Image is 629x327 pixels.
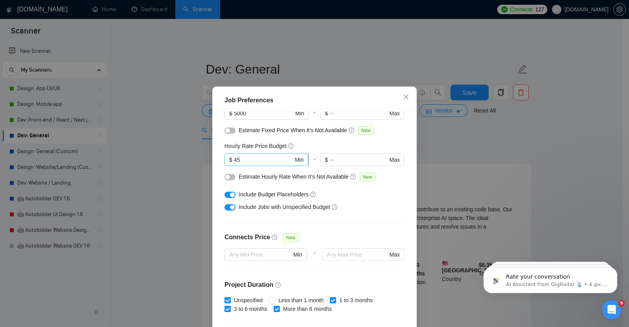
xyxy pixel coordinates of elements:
[602,300,621,319] iframe: Intercom live chat
[329,109,388,118] input: ∞
[325,155,328,164] span: $
[275,282,281,288] span: question-circle
[403,94,409,100] span: close
[329,155,388,164] input: ∞
[360,173,375,181] span: New
[332,204,338,210] span: question-circle
[310,191,316,198] span: question-circle
[239,127,347,133] span: Estimate Fixed Price When It’s Not Available
[234,155,293,164] input: 0
[283,233,298,242] span: New
[272,234,278,240] span: question-circle
[358,126,374,135] span: New
[224,142,287,150] h5: Hourly Rate Price Budget
[390,109,400,118] span: Max
[390,250,400,259] span: Max
[349,127,355,133] span: question-circle
[309,153,320,172] div: -
[229,155,232,164] span: $
[336,296,376,305] span: 1 to 3 months
[231,305,270,313] span: 3 to 6 months
[288,143,294,149] span: question-circle
[293,250,302,259] span: Min
[224,233,270,242] h4: Connects Price
[325,109,328,118] span: $
[231,296,266,305] span: Unspecified
[472,251,629,306] iframe: Intercom notifications повідомлення
[239,174,349,180] span: Estimate Hourly Rate When It’s Not Available
[280,305,335,313] span: More than 6 months
[295,109,304,118] span: Min
[395,87,417,108] button: Close
[229,109,232,118] span: $
[295,155,304,164] span: Min
[224,96,405,105] div: Job Preferences
[309,107,320,126] div: -
[224,280,405,290] h4: Project Duration
[239,204,330,210] span: Include Jobs with Unspecified Budget
[307,248,322,270] div: -
[390,155,400,164] span: Max
[618,300,625,307] span: 9
[350,174,357,180] span: question-circle
[275,296,327,305] span: Less than 1 month
[239,191,309,198] span: Include Budget Placeholders
[327,250,388,259] input: Any Max Price
[234,109,294,118] input: 0
[229,250,292,259] input: Any Min Price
